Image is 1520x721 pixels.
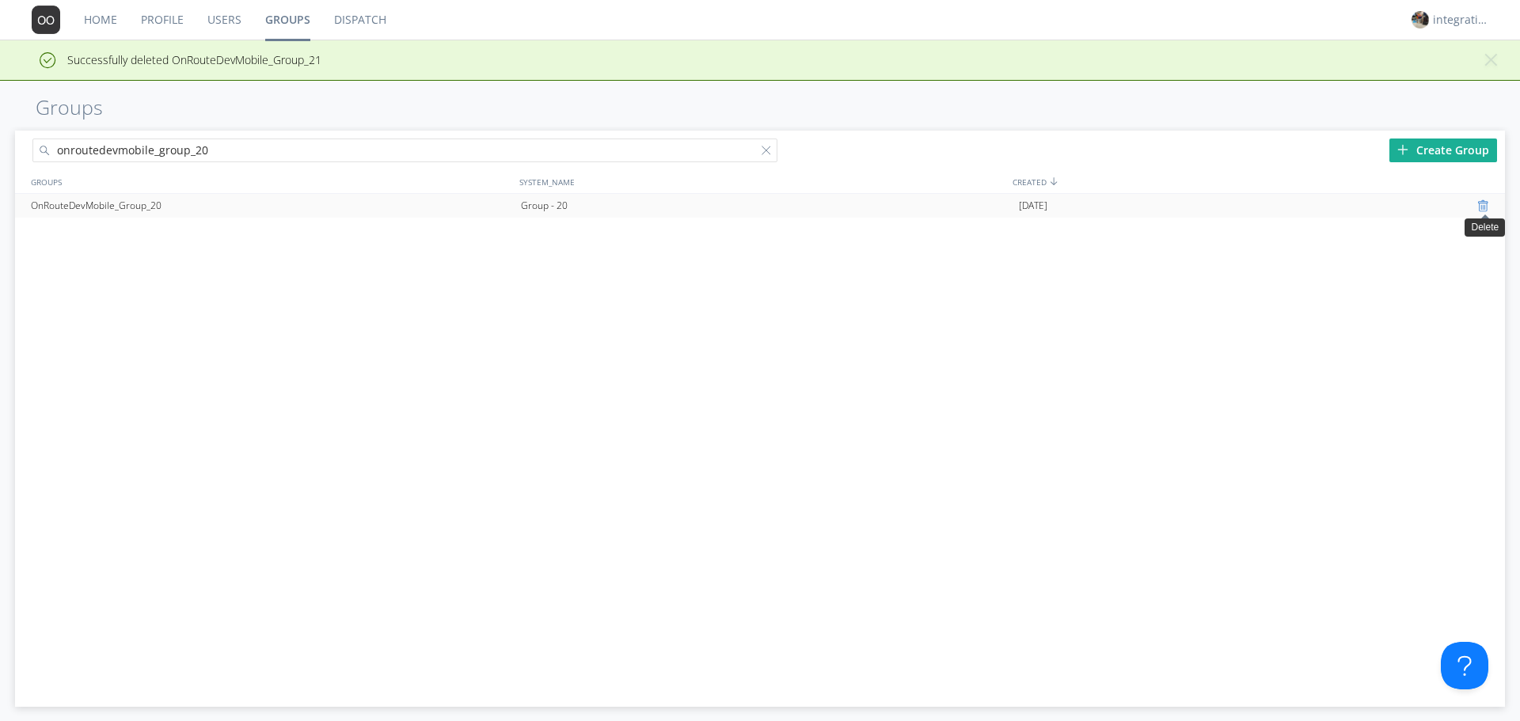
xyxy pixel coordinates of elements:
a: OnRouteDevMobile_Group_20Group - 20[DATE] [15,194,1505,218]
img: 373638.png [32,6,60,34]
img: plus.svg [1397,144,1408,155]
div: OnRouteDevMobile_Group_20 [27,194,517,218]
div: SYSTEM_NAME [515,170,1009,193]
div: Create Group [1389,139,1497,162]
span: [DATE] [1019,194,1047,218]
span: Delete [1471,222,1499,233]
img: f4e8944a4fa4411c9b97ff3ae987ed99 [1412,11,1429,28]
div: GROUPS [27,170,511,193]
div: Group - 20 [517,194,1014,218]
iframe: Toggle Customer Support [1441,642,1488,689]
div: integrationstageadmin1 [1433,12,1492,28]
input: Search groups [32,139,777,162]
span: Successfully deleted OnRouteDevMobile_Group_21 [12,52,321,67]
div: CREATED [1009,170,1505,193]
